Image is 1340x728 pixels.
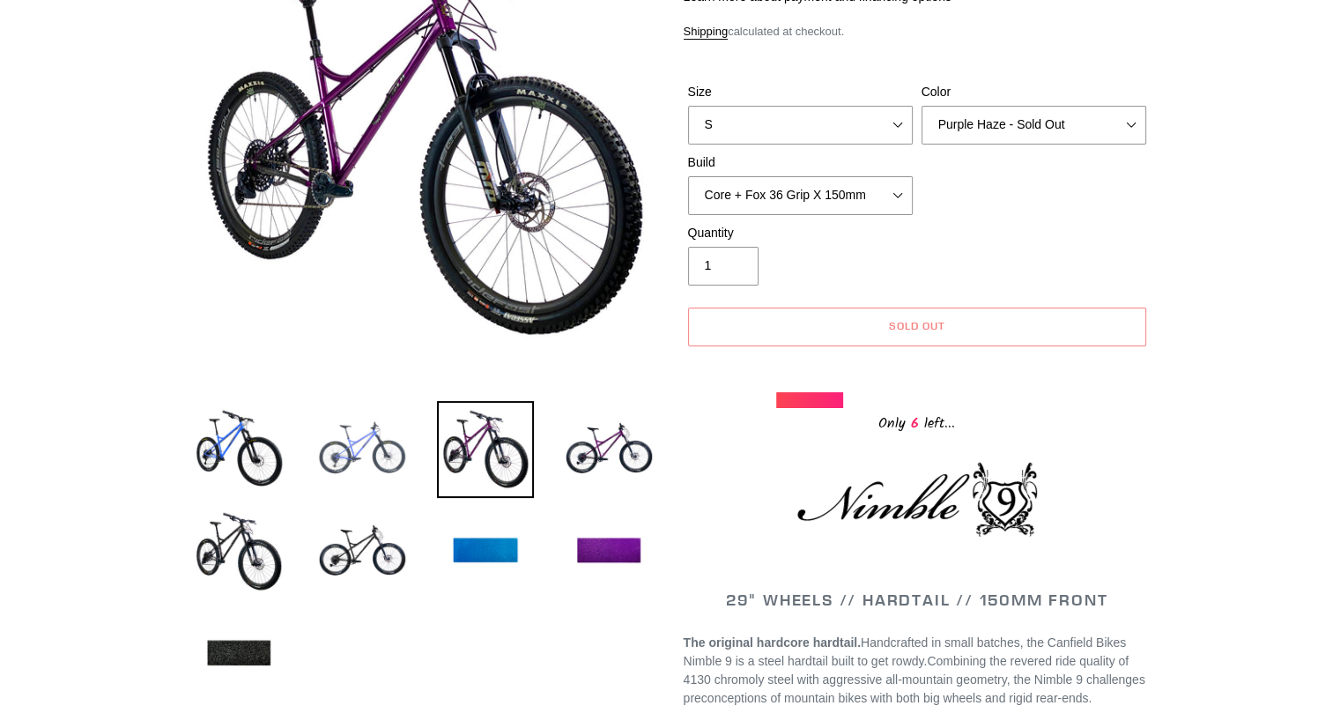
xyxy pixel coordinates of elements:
div: calculated at checkout. [684,23,1151,41]
button: Sold out [688,308,1146,346]
img: Load image into Gallery viewer, NIMBLE 9 - Complete Bike [437,401,534,498]
img: Load image into Gallery viewer, NIMBLE 9 - Complete Bike [560,401,657,498]
span: Combining the revered ride quality of 4130 chromoly steel with aggressive all-mountain geometry, ... [684,654,1145,705]
label: Size [688,83,913,101]
img: Load image into Gallery viewer, NIMBLE 9 - Complete Bike [560,503,657,600]
img: Load image into Gallery viewer, NIMBLE 9 - Complete Bike [190,503,287,600]
img: Load image into Gallery viewer, NIMBLE 9 - Complete Bike [190,401,287,498]
label: Color [922,83,1146,101]
div: Only left... [776,408,1058,435]
span: Handcrafted in small batches, the Canfield Bikes Nimble 9 is a steel hardtail built to get rowdy. [684,635,1127,668]
img: Load image into Gallery viewer, NIMBLE 9 - Complete Bike [314,503,411,600]
label: Build [688,153,913,172]
span: 29" WHEELS // HARDTAIL // 150MM FRONT [726,590,1108,610]
img: Load image into Gallery viewer, NIMBLE 9 - Complete Bike [190,605,287,702]
img: Load image into Gallery viewer, NIMBLE 9 - Complete Bike [437,503,534,600]
img: Load image into Gallery viewer, NIMBLE 9 - Complete Bike [314,401,411,498]
span: 6 [906,412,924,435]
span: Sold out [889,319,945,332]
label: Quantity [688,224,913,242]
strong: The original hardcore hardtail. [684,635,861,650]
a: Shipping [684,25,729,40]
